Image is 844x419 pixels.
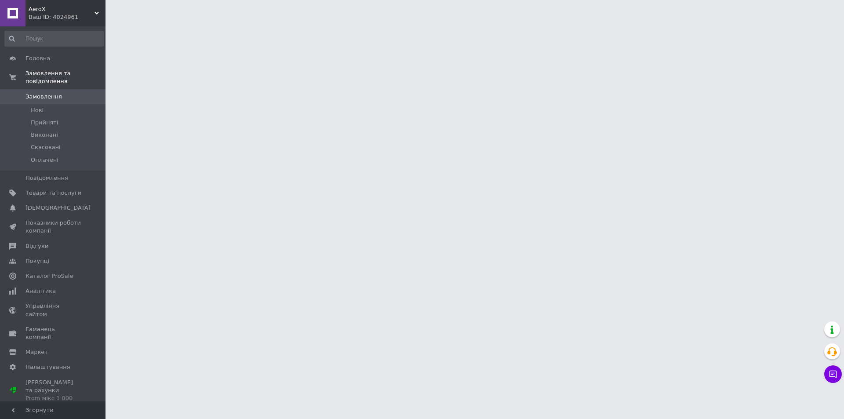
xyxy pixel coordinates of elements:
[4,31,104,47] input: Пошук
[824,365,842,383] button: Чат з покупцем
[25,219,81,235] span: Показники роботи компанії
[31,106,44,114] span: Нові
[25,204,91,212] span: [DEMOGRAPHIC_DATA]
[25,287,56,295] span: Аналітика
[25,174,68,182] span: Повідомлення
[25,325,81,341] span: Гаманець компанії
[25,55,50,62] span: Головна
[25,348,48,356] span: Маркет
[31,143,61,151] span: Скасовані
[29,5,95,13] span: AeroX
[25,242,48,250] span: Відгуки
[25,363,70,371] span: Налаштування
[31,131,58,139] span: Виконані
[25,69,105,85] span: Замовлення та повідомлення
[25,257,49,265] span: Покупці
[25,93,62,101] span: Замовлення
[25,379,81,403] span: [PERSON_NAME] та рахунки
[25,189,81,197] span: Товари та послуги
[31,156,58,164] span: Оплачені
[25,272,73,280] span: Каталог ProSale
[25,302,81,318] span: Управління сайтом
[31,119,58,127] span: Прийняті
[29,13,105,21] div: Ваш ID: 4024961
[25,394,81,402] div: Prom мікс 1 000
